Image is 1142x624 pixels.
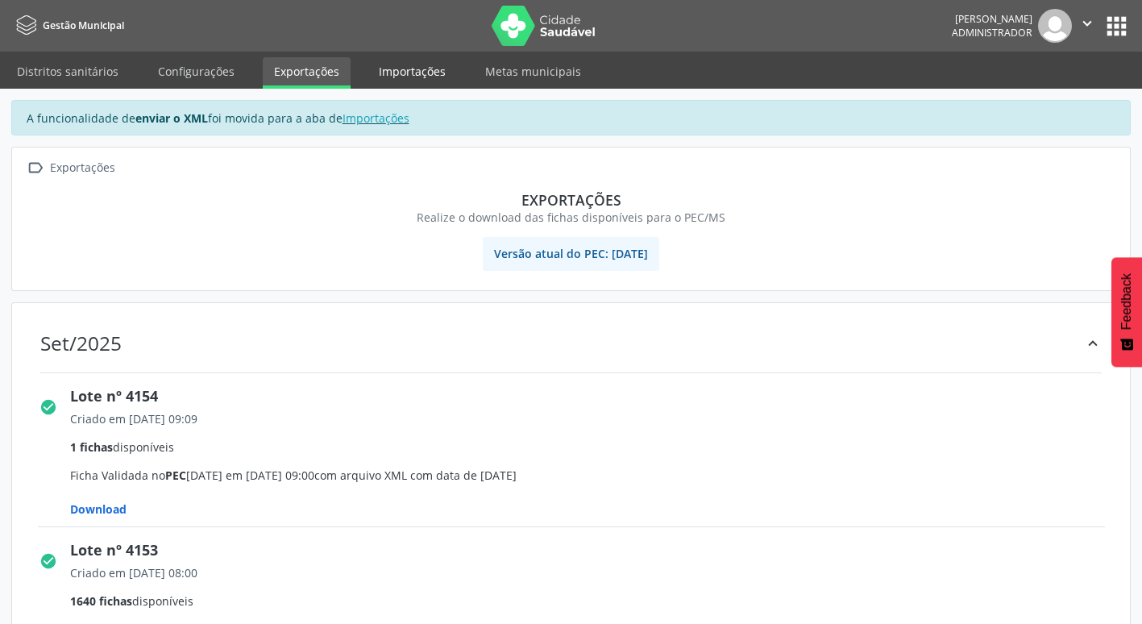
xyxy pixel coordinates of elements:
[952,26,1032,40] span: Administrador
[70,539,1116,561] div: Lote nº 4153
[43,19,124,32] span: Gestão Municipal
[1078,15,1096,32] i: 
[11,100,1131,135] div: A funcionalidade de foi movida para a aba de
[147,57,246,85] a: Configurações
[1084,331,1102,355] div: keyboard_arrow_up
[11,12,124,39] a: Gestão Municipal
[1103,12,1131,40] button: apps
[47,156,118,180] div: Exportações
[314,468,517,483] span: com arquivo XML com data de [DATE]
[1038,9,1072,43] img: img
[70,593,132,609] span: 1640 fichas
[70,410,1116,427] div: Criado em [DATE] 09:09
[135,110,208,126] strong: enviar o XML
[165,468,186,483] span: PEC
[343,110,409,126] a: Importações
[263,57,351,89] a: Exportações
[70,439,1116,456] div: disponíveis
[1111,257,1142,367] button: Feedback - Mostrar pesquisa
[70,501,127,517] span: Download
[70,593,1116,609] div: disponíveis
[474,57,592,85] a: Metas municipais
[483,237,659,271] span: Versão atual do PEC: [DATE]
[6,57,130,85] a: Distritos sanitários
[39,552,57,570] i: check_circle
[40,331,122,355] div: Set/2025
[35,191,1107,209] div: Exportações
[1072,9,1103,43] button: 
[952,12,1032,26] div: [PERSON_NAME]
[70,439,113,455] span: 1 fichas
[23,156,118,180] a:  Exportações
[70,564,1116,581] div: Criado em [DATE] 08:00
[23,156,47,180] i: 
[1084,335,1102,352] i: keyboard_arrow_up
[70,385,1116,407] div: Lote nº 4154
[70,410,1116,518] span: Ficha Validada no [DATE] em [DATE] 09:00
[368,57,457,85] a: Importações
[39,398,57,416] i: check_circle
[35,209,1107,226] div: Realize o download das fichas disponíveis para o PEC/MS
[1119,273,1134,330] span: Feedback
